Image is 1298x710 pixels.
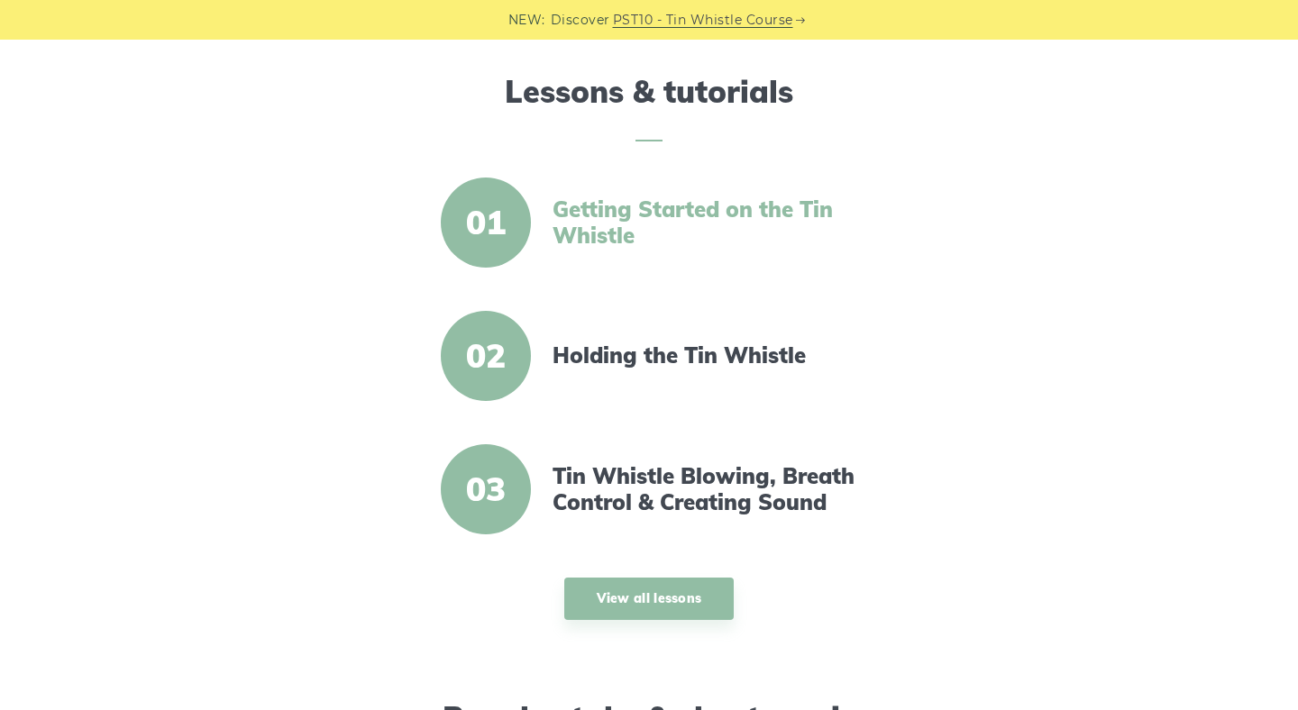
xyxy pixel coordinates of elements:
[553,342,863,369] a: Holding the Tin Whistle
[508,10,545,31] span: NEW:
[613,10,793,31] a: PST10 - Tin Whistle Course
[141,74,1157,141] h2: Lessons & tutorials
[553,463,863,515] a: Tin Whistle Blowing, Breath Control & Creating Sound
[564,578,735,620] a: View all lessons
[553,196,863,249] a: Getting Started on the Tin Whistle
[441,444,531,534] span: 03
[441,177,531,268] span: 01
[441,311,531,401] span: 02
[551,10,610,31] span: Discover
